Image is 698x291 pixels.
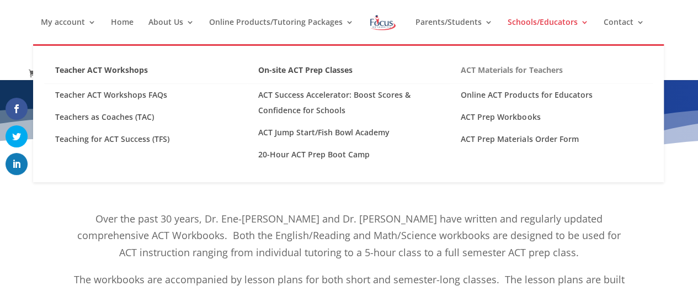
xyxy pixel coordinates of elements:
a: 20-Hour ACT Prep Boot Camp [247,144,450,166]
a: ACT Success Accelerator: Boost Scores & Confidence for Schools [247,84,450,121]
a: Teacher ACT Workshops [44,62,247,84]
a: My account [41,18,96,44]
a: Online Products/Tutoring Packages [209,18,354,44]
a: Teacher ACT Workshops FAQs [44,84,247,106]
a: Contact [603,18,644,44]
a: ACT Prep Materials Order Form [450,128,653,150]
a: About Us [148,18,194,44]
a: Online ACT Products for Educators [450,84,653,106]
a: Schools/Educators [507,18,588,44]
p: Over the past 30 years, Dr. Ene-[PERSON_NAME] and Dr. [PERSON_NAME] have written and regularly up... [70,210,628,271]
a: Home [111,18,134,44]
img: Focus on Learning [369,13,397,33]
a: ACT Prep Workbooks [450,106,653,128]
a: ACT Jump Start/Fish Bowl Academy [247,121,450,144]
a: Parents/Students [415,18,492,44]
a: ACT Materials for Teachers [450,62,653,84]
a: Teaching for ACT Success (TFS) [44,128,247,150]
a: On-site ACT Prep Classes [247,62,450,84]
a: Teachers as Coaches (TAC) [44,106,247,128]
